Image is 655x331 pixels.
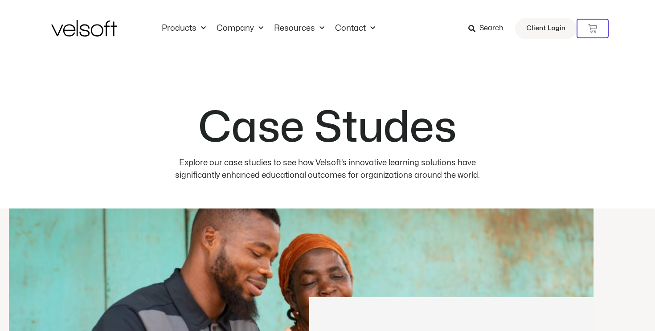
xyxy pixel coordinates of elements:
a: ProductsMenu Toggle [156,24,211,33]
a: CompanyMenu Toggle [211,24,269,33]
p: Explore our case studies to see how Velsoft’s innovative learning solutions have significantly en... [172,157,483,182]
span: Client Login [526,23,565,34]
a: ResourcesMenu Toggle [269,24,330,33]
a: Client Login [515,18,577,39]
a: Search [468,21,510,36]
img: Velsoft Training Materials [51,20,117,37]
h1: Case Studes [198,107,457,150]
nav: Menu [156,24,381,33]
span: Search [479,23,504,34]
a: ContactMenu Toggle [330,24,381,33]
